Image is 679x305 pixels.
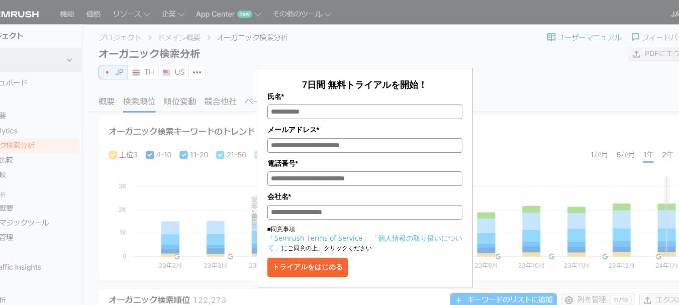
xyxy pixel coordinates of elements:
p: ■同意事項 にご同意の上、クリックください [267,225,462,253]
button: トライアルをはじめる [267,258,348,277]
span: 7日間 無料トライアルを開始！ [302,78,427,90]
label: 電話番号* [267,158,462,169]
a: 「Semrush Terms of Service」 [267,233,369,243]
a: 「個人情報の取り扱いについて」 [267,233,462,252]
label: メールアドレス* [267,124,462,135]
